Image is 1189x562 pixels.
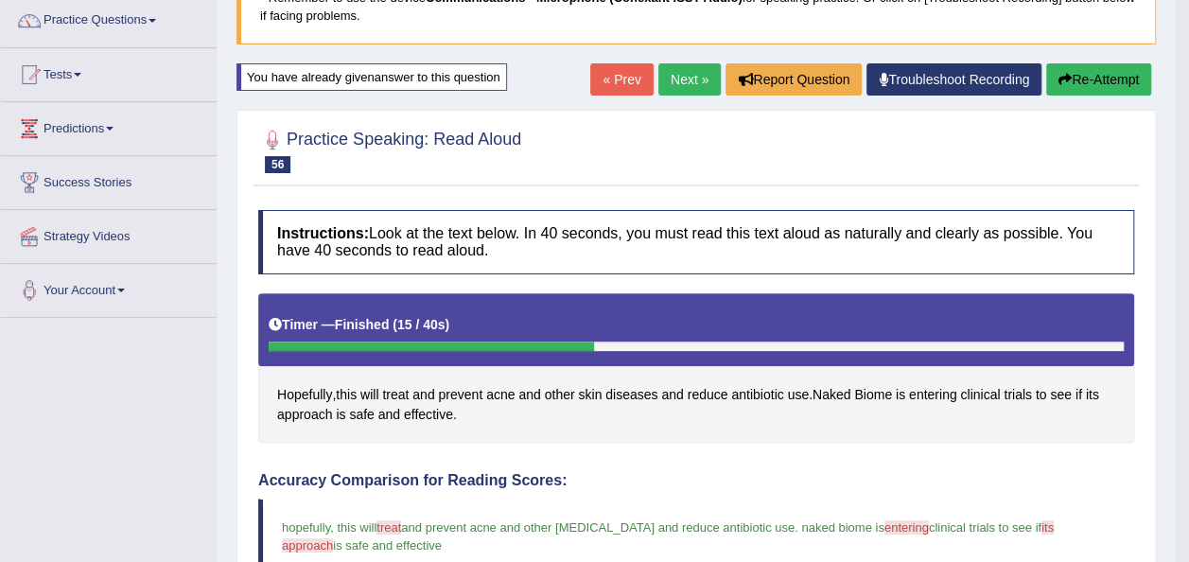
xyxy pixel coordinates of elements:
[1041,520,1054,535] span: its
[578,385,602,405] span: Click to see word definition
[277,385,332,405] span: Click to see word definition
[397,317,446,332] b: 15 / 40s
[376,520,401,535] span: treat
[1,210,217,257] a: Strategy Videos
[787,385,809,405] span: Click to see word definition
[438,385,482,405] span: Click to see word definition
[866,63,1041,96] a: Troubleshoot Recording
[236,63,507,91] div: You have already given answer to this question
[545,385,575,405] span: Click to see word definition
[884,520,929,535] span: entering
[269,318,449,332] h5: Timer —
[335,317,390,332] b: Finished
[854,385,892,405] span: Click to see word definition
[1036,385,1047,405] span: Click to see word definition
[378,405,400,425] span: Click to see word definition
[929,520,1041,535] span: clinical trials to see if
[896,385,905,405] span: Click to see word definition
[265,156,290,173] span: 56
[1,48,217,96] a: Tests
[258,472,1134,489] h4: Accuracy Comparison for Reading Scores:
[333,538,442,553] span: is safe and effective
[960,385,1000,405] span: Click to see word definition
[590,63,653,96] a: « Prev
[446,317,450,332] b: )
[688,385,728,405] span: Click to see word definition
[277,225,369,241] b: Instructions:
[518,385,540,405] span: Click to see word definition
[393,317,397,332] b: (
[1,156,217,203] a: Success Stories
[661,385,683,405] span: Click to see word definition
[336,385,357,405] span: Click to see word definition
[1,102,217,149] a: Predictions
[336,405,345,425] span: Click to see word definition
[909,385,957,405] span: Click to see word definition
[349,405,374,425] span: Click to see word definition
[1050,385,1072,405] span: Click to see word definition
[1,264,217,311] a: Your Account
[330,520,334,535] span: ,
[258,293,1134,444] div: , . .
[382,385,409,405] span: Click to see word definition
[726,63,862,96] button: Report Question
[360,385,378,405] span: Click to see word definition
[258,210,1134,273] h4: Look at the text below. In 40 seconds, you must read this text aloud as naturally and clearly as ...
[658,63,721,96] a: Next »
[282,538,333,553] span: approach
[605,385,657,405] span: Click to see word definition
[1086,385,1099,405] span: Click to see word definition
[412,385,434,405] span: Click to see word definition
[1075,385,1082,405] span: Click to see word definition
[277,405,332,425] span: Click to see word definition
[813,385,850,405] span: Click to see word definition
[404,405,453,425] span: Click to see word definition
[1046,63,1151,96] button: Re-Attempt
[731,385,783,405] span: Click to see word definition
[282,520,330,535] span: hopefully
[401,520,883,535] span: and prevent acne and other [MEDICAL_DATA] and reduce antibiotic use. naked biome is
[258,126,521,173] h2: Practice Speaking: Read Aloud
[337,520,376,535] span: this will
[1004,385,1032,405] span: Click to see word definition
[486,385,515,405] span: Click to see word definition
